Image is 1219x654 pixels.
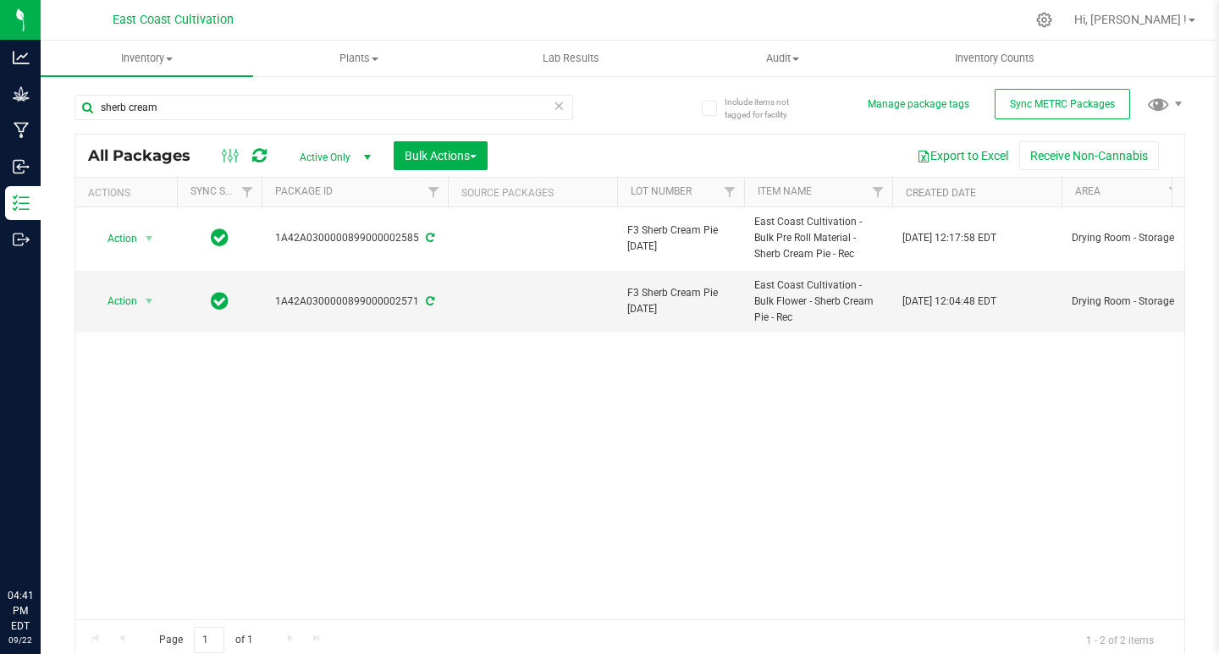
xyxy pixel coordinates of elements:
[631,185,692,197] a: Lot Number
[41,41,253,76] a: Inventory
[758,185,812,197] a: Item Name
[627,285,734,317] span: F3 Sherb Cream Pie [DATE]
[1019,141,1159,170] button: Receive Non-Cannabis
[113,13,234,27] span: East Coast Cultivation
[13,49,30,66] inline-svg: Analytics
[13,122,30,139] inline-svg: Manufacturing
[275,185,333,197] a: Package ID
[1073,627,1167,652] span: 1 - 2 of 2 items
[17,519,68,569] iframe: Resource center
[725,96,809,121] span: Include items not tagged for facility
[448,178,617,207] th: Source Packages
[139,227,160,250] span: select
[1072,294,1178,310] span: Drying Room - Storage
[1075,185,1100,197] a: Area
[145,627,267,653] span: Page of 1
[520,51,622,66] span: Lab Results
[254,51,465,66] span: Plants
[253,41,466,76] a: Plants
[465,41,677,76] a: Lab Results
[211,289,229,313] span: In Sync
[995,89,1130,119] button: Sync METRC Packages
[234,178,262,206] a: Filter
[754,278,882,327] span: East Coast Cultivation - Bulk Flower - Sherb Cream Pie - Rec
[902,294,996,310] span: [DATE] 12:04:48 EDT
[553,95,565,117] span: Clear
[677,41,890,76] a: Audit
[932,51,1057,66] span: Inventory Counts
[906,187,976,199] a: Created Date
[868,97,969,112] button: Manage package tags
[1161,178,1189,206] a: Filter
[74,95,573,120] input: Search Package ID, Item Name, SKU, Lot or Part Number...
[1074,13,1187,26] span: Hi, [PERSON_NAME] !
[8,588,33,634] p: 04:41 PM EDT
[259,230,450,246] div: 1A42A0300000899000002585
[92,289,138,313] span: Action
[902,230,996,246] span: [DATE] 12:17:58 EDT
[906,141,1019,170] button: Export to Excel
[394,141,488,170] button: Bulk Actions
[423,295,434,307] span: Sync from Compliance System
[420,178,448,206] a: Filter
[41,51,253,66] span: Inventory
[139,289,160,313] span: select
[92,227,138,250] span: Action
[678,51,889,66] span: Audit
[1010,98,1115,110] span: Sync METRC Packages
[194,627,224,653] input: 1
[889,41,1101,76] a: Inventory Counts
[88,146,207,165] span: All Packages
[190,185,256,197] a: Sync Status
[259,294,450,310] div: 1A42A0300000899000002571
[13,195,30,212] inline-svg: Inventory
[50,516,70,536] iframe: Resource center unread badge
[13,158,30,175] inline-svg: Inbound
[1072,230,1178,246] span: Drying Room - Storage
[405,149,477,162] span: Bulk Actions
[627,223,734,255] span: F3 Sherb Cream Pie [DATE]
[8,634,33,646] p: 09/22
[423,232,434,244] span: Sync from Compliance System
[211,226,229,250] span: In Sync
[13,85,30,102] inline-svg: Grow
[716,178,744,206] a: Filter
[864,178,892,206] a: Filter
[13,231,30,248] inline-svg: Outbound
[754,214,882,263] span: East Coast Cultivation - Bulk Pre Roll Material - Sherb Cream Pie - Rec
[1034,12,1055,28] div: Manage settings
[88,187,170,199] div: Actions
